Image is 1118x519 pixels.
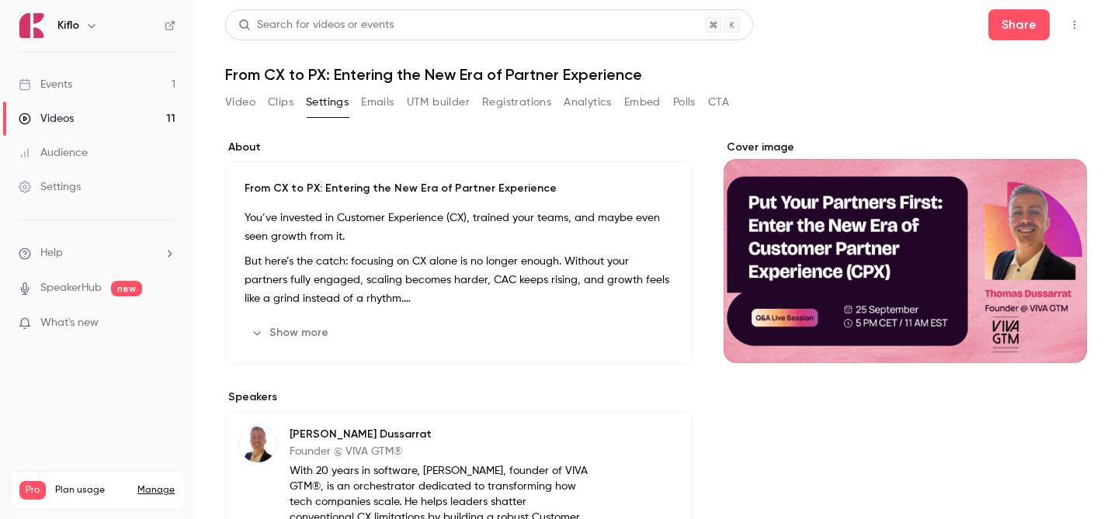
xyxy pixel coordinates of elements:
div: Events [19,77,72,92]
div: Settings [19,179,81,195]
button: Polls [673,90,696,115]
p: But here’s the catch: focusing on CX alone is no longer enough. Without your partners fully engag... [245,252,673,308]
span: Pro [19,481,46,500]
p: Founder @ VIVA GTM® [290,444,592,459]
div: Audience [19,145,88,161]
button: Settings [306,90,349,115]
button: Clips [268,90,293,115]
span: Help [40,245,63,261]
button: Show more [245,320,338,345]
p: You’ve invested in Customer Experience (CX), trained your teams, and maybe even seen growth from it. [245,209,673,246]
label: About [225,140,693,155]
button: Registrations [482,90,551,115]
button: UTM builder [407,90,470,115]
button: Analytics [564,90,612,115]
button: Video [225,90,255,115]
label: Speakers [225,389,693,405]
a: Manage [137,484,175,497]
div: Videos [19,111,74,126]
span: new [111,281,142,296]
span: Plan usage [55,484,128,497]
iframe: Noticeable Trigger [157,317,175,330]
label: Cover image [724,140,1087,155]
a: SpeakerHub [40,280,102,296]
span: What's new [40,315,99,331]
h6: Kiflo [57,18,79,33]
button: Embed [624,90,661,115]
img: Thomas Dussarrat [239,425,276,462]
button: Emails [361,90,394,115]
section: Cover image [724,140,1087,363]
p: [PERSON_NAME] Dussarrat [290,427,592,442]
div: Search for videos or events [238,17,394,33]
img: Kiflo [19,13,44,38]
h1: From CX to PX: Entering the New Era of Partner Experience [225,65,1087,84]
li: help-dropdown-opener [19,245,175,261]
button: Share [988,9,1050,40]
button: CTA [708,90,729,115]
p: From CX to PX: Entering the New Era of Partner Experience [245,181,673,196]
button: Top Bar Actions [1062,12,1087,37]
